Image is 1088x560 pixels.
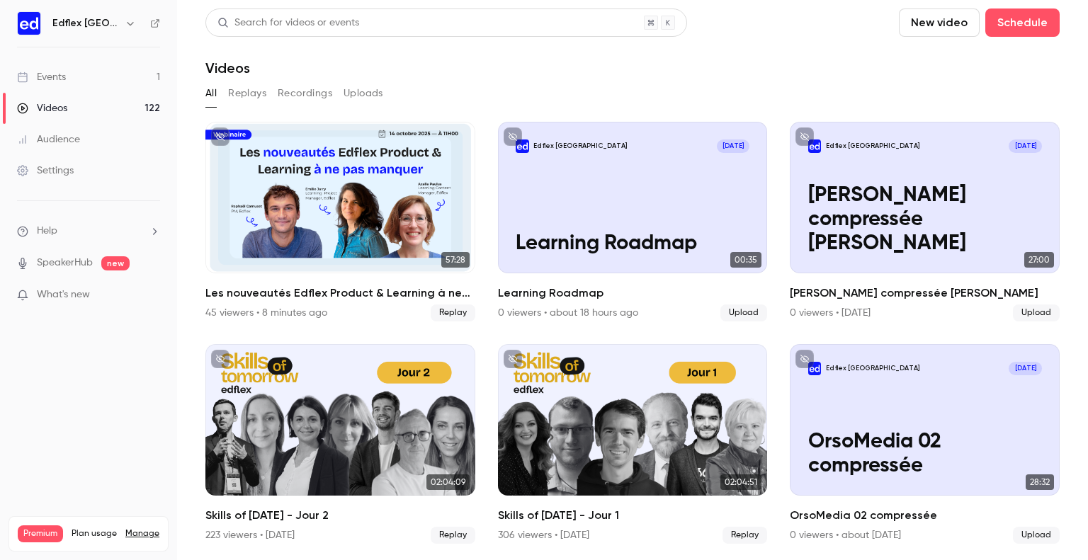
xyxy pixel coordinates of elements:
[431,304,475,321] span: Replay
[516,232,749,256] p: Learning Roadmap
[278,82,332,105] button: Recordings
[18,525,63,542] span: Premium
[205,82,217,105] button: All
[228,82,266,105] button: Replays
[717,139,749,153] span: [DATE]
[205,528,295,542] div: 223 viewers • [DATE]
[72,528,117,539] span: Plan usage
[826,364,919,373] p: Edflex [GEOGRAPHIC_DATA]
[217,16,359,30] div: Search for videos or events
[790,528,901,542] div: 0 viewers • about [DATE]
[1013,527,1060,544] span: Upload
[101,256,130,270] span: new
[1024,252,1054,268] span: 27:00
[498,507,768,524] h2: Skills of [DATE] - Jour 1
[205,122,475,321] a: 57:28Les nouveautés Edflex Product & Learning à ne pas manquer45 viewers • 8 minutes agoReplay
[899,8,980,37] button: New video
[1009,139,1041,153] span: [DATE]
[344,82,383,105] button: Uploads
[205,507,475,524] h2: Skills of [DATE] - Jour 2
[790,344,1060,544] a: OrsoMedia 02 compresséeEdflex [GEOGRAPHIC_DATA][DATE]OrsoMedia 02 compressée28:32OrsoMedia 02 c...
[52,16,119,30] h6: Edflex [GEOGRAPHIC_DATA]
[790,306,871,320] div: 0 viewers • [DATE]
[498,306,638,320] div: 0 viewers • about 18 hours ago
[211,350,229,368] button: unpublished
[826,142,919,151] p: Edflex [GEOGRAPHIC_DATA]
[720,304,767,321] span: Upload
[985,8,1060,37] button: Schedule
[205,8,1060,552] section: Videos
[808,183,1042,256] p: [PERSON_NAME] compressée [PERSON_NAME]
[790,122,1060,321] a: Vidéo compressée Julie RantyEdflex [GEOGRAPHIC_DATA][DATE][PERSON_NAME] compressée [PERSON_NAME]2...
[205,285,475,302] h2: Les nouveautés Edflex Product & Learning à ne pas manquer
[17,101,67,115] div: Videos
[516,139,529,153] img: Learning Roadmap
[37,256,93,270] a: SpeakerHub
[125,528,159,539] a: Manage
[1009,362,1041,375] span: [DATE]
[498,344,768,544] a: 02:04:51Skills of [DATE] - Jour 1306 viewers • [DATE]Replay
[720,474,761,490] span: 02:04:51
[37,224,57,239] span: Help
[37,287,90,302] span: What's new
[211,127,229,146] button: unpublished
[533,142,627,151] p: Edflex [GEOGRAPHIC_DATA]
[498,285,768,302] h2: Learning Roadmap
[498,122,768,321] li: Learning Roadmap
[205,306,327,320] div: 45 viewers • 8 minutes ago
[17,164,74,178] div: Settings
[808,430,1042,478] p: OrsoMedia 02 compressée
[17,224,160,239] li: help-dropdown-opener
[143,289,160,302] iframe: Noticeable Trigger
[795,350,814,368] button: unpublished
[498,122,768,321] a: Learning RoadmapEdflex [GEOGRAPHIC_DATA][DATE]Learning Roadmap00:35Learning Roadmap0 viewers • ab...
[498,528,589,542] div: 306 viewers • [DATE]
[17,70,66,84] div: Events
[795,127,814,146] button: unpublished
[790,285,1060,302] h2: [PERSON_NAME] compressée [PERSON_NAME]
[1013,304,1060,321] span: Upload
[441,252,470,268] span: 57:28
[426,474,470,490] span: 02:04:09
[431,527,475,544] span: Replay
[205,344,475,544] li: Skills of Tomorrow - Jour 2
[790,344,1060,544] li: OrsoMedia 02 compressée
[504,127,522,146] button: unpublished
[722,527,767,544] span: Replay
[205,59,250,76] h1: Videos
[790,122,1060,321] li: Vidéo compressée Julie Ranty
[17,132,80,147] div: Audience
[808,362,822,375] img: OrsoMedia 02 compressée
[205,344,475,544] a: 02:04:09Skills of [DATE] - Jour 2223 viewers • [DATE]Replay
[730,252,761,268] span: 00:35
[205,122,475,321] li: Les nouveautés Edflex Product & Learning à ne pas manquer
[498,344,768,544] li: Skills of Tomorrow - Jour 1
[1026,474,1054,490] span: 28:32
[504,350,522,368] button: unpublished
[790,507,1060,524] h2: OrsoMedia 02 compressée
[18,12,40,35] img: Edflex France
[808,139,822,153] img: Vidéo compressée Julie Ranty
